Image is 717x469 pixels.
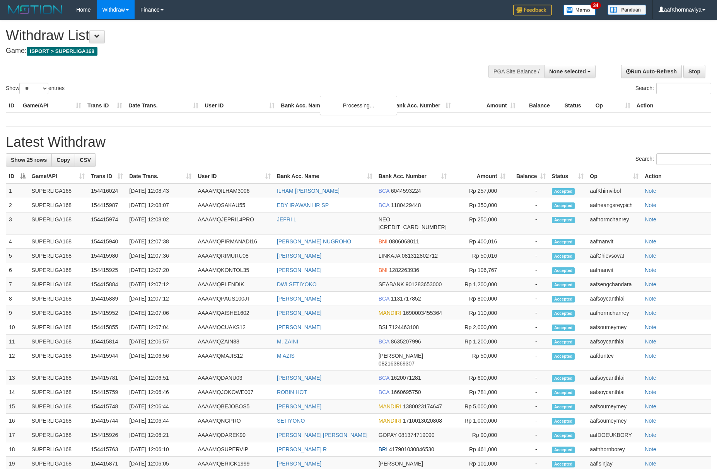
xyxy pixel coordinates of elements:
[552,339,575,345] span: Accepted
[645,418,656,424] a: Note
[509,292,548,306] td: -
[6,249,29,263] td: 5
[587,335,642,349] td: aafsoycanthlai
[29,385,88,399] td: SUPERLIGA168
[126,169,195,184] th: Date Trans.: activate to sort column ascending
[6,212,29,234] td: 3
[195,292,274,306] td: AAAAMQPAUS100JT
[645,403,656,410] a: Note
[277,353,295,359] a: M AZIS
[277,446,327,452] a: [PERSON_NAME] R
[633,99,711,113] th: Action
[6,292,29,306] td: 8
[450,234,509,249] td: Rp 400,016
[563,5,596,15] img: Button%20Memo.svg
[195,442,274,457] td: AAAAMQSUPERVIP
[389,446,434,452] span: Copy 417901030846530 to clipboard
[450,385,509,399] td: Rp 781,000
[450,249,509,263] td: Rp 50,016
[587,263,642,277] td: aafmanvit
[277,216,297,223] a: JEFRI L
[544,65,596,78] button: None selected
[195,371,274,385] td: AAAAMQDANU03
[552,389,575,396] span: Accepted
[88,349,126,371] td: 154415944
[379,338,389,345] span: BCA
[587,320,642,335] td: aafsoumeymey
[402,253,438,259] span: Copy 081312802712 to clipboard
[126,385,195,399] td: [DATE] 12:06:46
[277,324,321,330] a: [PERSON_NAME]
[403,418,442,424] span: Copy 1710013020808 to clipboard
[88,184,126,198] td: 154416024
[6,399,29,414] td: 15
[126,234,195,249] td: [DATE] 12:07:38
[126,442,195,457] td: [DATE] 12:06:10
[450,442,509,457] td: Rp 461,000
[587,249,642,263] td: aafChievsovat
[29,212,88,234] td: SUPERLIGA168
[391,375,421,381] span: Copy 1620071281 to clipboard
[195,198,274,212] td: AAAAMQSAKAU55
[29,414,88,428] td: SUPERLIGA168
[29,320,88,335] td: SUPERLIGA168
[29,442,88,457] td: SUPERLIGA168
[450,263,509,277] td: Rp 106,767
[6,335,29,349] td: 11
[379,353,423,359] span: [PERSON_NAME]
[379,296,389,302] span: BCA
[552,217,575,223] span: Accepted
[587,277,642,292] td: aafsengchandara
[277,281,317,287] a: DWI SETIYOKO
[379,188,389,194] span: BCA
[509,442,548,457] td: -
[277,202,329,208] a: EDY IRAWAN HR SP
[645,389,656,395] a: Note
[509,306,548,320] td: -
[277,296,321,302] a: [PERSON_NAME]
[126,306,195,320] td: [DATE] 12:07:06
[277,389,307,395] a: ROBIN HOT
[88,306,126,320] td: 154415952
[20,99,84,113] th: Game/API
[201,99,278,113] th: User ID
[379,375,389,381] span: BCA
[389,238,419,245] span: Copy 0806068011 to clipboard
[6,385,29,399] td: 14
[379,360,415,367] span: Copy 082163869307 to clipboard
[195,306,274,320] td: AAAAMQAISHE1602
[587,385,642,399] td: aafsoycanthlai
[608,5,646,15] img: panduan.png
[552,325,575,331] span: Accepted
[450,320,509,335] td: Rp 2,000,000
[277,375,321,381] a: [PERSON_NAME]
[562,99,592,113] th: Status
[379,461,423,467] span: [PERSON_NAME]
[587,292,642,306] td: aafsoycanthlai
[88,371,126,385] td: 154415781
[126,249,195,263] td: [DATE] 12:07:36
[29,263,88,277] td: SUPERLIGA168
[552,310,575,317] span: Accepted
[88,320,126,335] td: 154415855
[6,428,29,442] td: 17
[195,169,274,184] th: User ID: activate to sort column ascending
[29,234,88,249] td: SUPERLIGA168
[195,263,274,277] td: AAAAMQKONTOL35
[552,202,575,209] span: Accepted
[587,184,642,198] td: aafKhimvibol
[126,335,195,349] td: [DATE] 12:06:57
[645,338,656,345] a: Note
[552,418,575,425] span: Accepted
[51,153,75,167] a: Copy
[6,263,29,277] td: 6
[195,234,274,249] td: AAAAMQPIRMANADI16
[552,461,575,467] span: Accepted
[450,414,509,428] td: Rp 1,000,000
[126,428,195,442] td: [DATE] 12:06:21
[126,277,195,292] td: [DATE] 12:07:12
[29,428,88,442] td: SUPERLIGA168
[509,385,548,399] td: -
[450,349,509,371] td: Rp 50,000
[126,320,195,335] td: [DATE] 12:07:04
